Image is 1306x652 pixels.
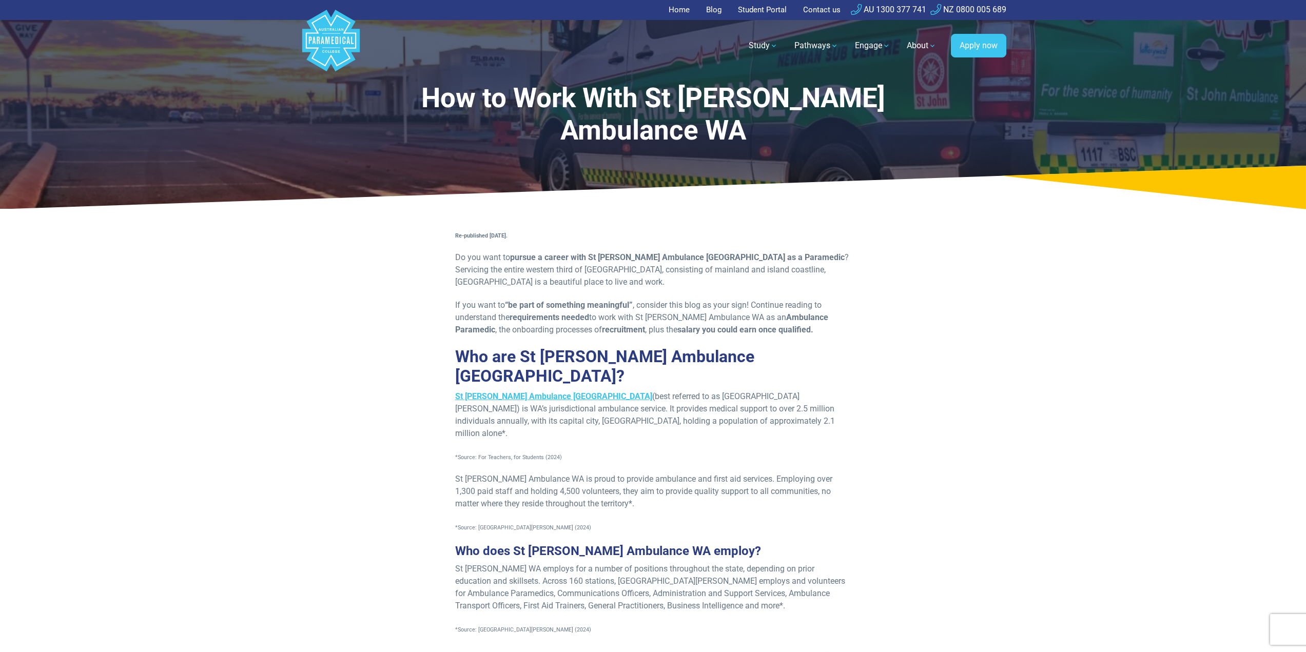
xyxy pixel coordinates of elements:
a: Engage [849,31,896,60]
strong: requirements needed [510,312,589,322]
span: *Source: [GEOGRAPHIC_DATA][PERSON_NAME] (2024) [455,626,591,633]
a: Australian Paramedical College [300,20,362,72]
h1: How to Work With St [PERSON_NAME] Ambulance WA [388,82,918,147]
strong: recruitment [602,325,645,334]
a: Pathways [788,31,845,60]
a: About [901,31,943,60]
strong: salary you could earn once qualified. [677,325,813,334]
strong: Re-published [DATE]. [455,232,508,239]
span: Do you want to ? Servicing the entire western third of [GEOGRAPHIC_DATA], consisting of mainland ... [455,252,849,287]
a: St [PERSON_NAME] Ambulance [GEOGRAPHIC_DATA] [455,391,652,401]
span: St [PERSON_NAME] Ambulance WA is proud to provide ambulance and first aid services. Employing ove... [455,474,832,508]
span: *Source: [GEOGRAPHIC_DATA][PERSON_NAME] (2024) [455,524,591,531]
span: *Source: For Teachers, for Students (2024) [455,454,562,461]
strong: “be part of something meaningful” [505,300,633,310]
span: St [PERSON_NAME] WA employs for a number of positions throughout the state, depending on prior ed... [455,564,845,610]
span: Who are St [PERSON_NAME] Ambulance [GEOGRAPHIC_DATA]? [455,347,754,386]
span: (best referred to as [GEOGRAPHIC_DATA][PERSON_NAME]) is WA’s jurisdictional ambulance service. It... [455,391,835,438]
span: Who does St [PERSON_NAME] Ambulance WA employ? [455,544,761,558]
span: If you want to , consider this blog as your sign! Continue reading to understand the to work with... [455,300,828,334]
strong: pursue a career with St [PERSON_NAME] Ambulance [GEOGRAPHIC_DATA] as a Paramedic [510,252,845,262]
a: NZ 0800 005 689 [930,5,1006,14]
a: Apply now [951,34,1006,57]
a: AU 1300 377 741 [851,5,926,14]
a: Study [743,31,784,60]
